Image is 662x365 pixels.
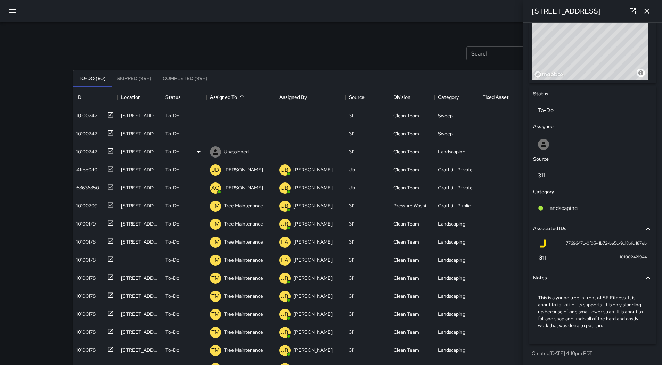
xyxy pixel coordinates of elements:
p: JB [281,202,288,210]
div: 10100209 [74,200,98,209]
p: [PERSON_NAME] [293,347,333,354]
div: 43 Page Street [121,329,158,336]
div: Division [390,87,434,107]
div: Division [393,87,410,107]
p: JB [281,184,288,192]
p: To-Do [165,202,179,209]
div: Sweep [438,130,453,137]
button: Skipped (99+) [111,70,157,87]
div: Clean Team [393,220,419,227]
div: Clean Team [393,130,419,137]
div: 280 Fell Street [121,274,158,281]
div: 311 [349,329,354,336]
p: Tree Maintenance [224,238,263,245]
p: TM [211,328,220,337]
div: Assigned To [210,87,237,107]
div: 270 Ivy Street [121,238,158,245]
p: To-Do [165,184,179,191]
div: Category [438,87,459,107]
div: Landscaping [438,329,465,336]
p: JB [281,346,288,355]
div: 311 [349,311,354,317]
div: Sweep [438,112,453,119]
div: Graffiti - Private [438,184,473,191]
p: LA [281,256,288,264]
p: To-Do [165,256,179,263]
p: TM [211,292,220,300]
div: 193 Franklin Street [121,292,158,299]
p: TM [211,256,220,264]
p: Tree Maintenance [224,311,263,317]
div: 10100242 [74,145,97,155]
p: JB [281,292,288,300]
div: Source [349,87,365,107]
div: Clean Team [393,274,419,281]
p: JB [281,274,288,282]
div: Fixed Asset [479,87,523,107]
div: 10100178 [74,326,96,336]
div: Clean Team [393,148,419,155]
div: 10100178 [74,272,96,281]
div: 155 Hickory Street [121,311,158,317]
div: 311 [349,256,354,263]
button: To-Do (80) [73,70,111,87]
p: [PERSON_NAME] [293,238,333,245]
p: Tree Maintenance [224,256,263,263]
p: To-Do [165,238,179,245]
p: JB [281,166,288,174]
div: 1185 Market Street [121,184,158,191]
p: Tree Maintenance [224,202,263,209]
div: Pressure Washing [393,202,431,209]
p: [PERSON_NAME] [293,329,333,336]
div: 311 [349,238,354,245]
div: 40 12th Street [121,130,158,137]
div: ID [73,87,117,107]
p: Tree Maintenance [224,274,263,281]
div: Clean Team [393,256,419,263]
div: 12 10th Street [121,148,158,155]
p: To-Do [165,311,179,317]
p: Tree Maintenance [224,220,263,227]
div: Clean Team [393,347,419,354]
div: 311 [349,130,354,137]
div: Assigned By [276,87,345,107]
p: [PERSON_NAME] [293,166,333,173]
p: Unassigned [224,148,249,155]
div: Clean Team [393,166,419,173]
div: 41fee0d0 [74,163,97,173]
div: Clean Team [393,238,419,245]
p: [PERSON_NAME] [293,274,333,281]
div: Graffiti - Public [438,202,471,209]
div: 66 Grove Street [121,202,158,209]
div: Landscaping [438,311,465,317]
div: 10100178 [74,308,96,317]
div: Assigned By [279,87,307,107]
p: TM [211,346,220,355]
p: LA [281,238,288,246]
div: Landscaping [438,274,465,281]
div: Jia [349,166,355,173]
p: To-Do [165,220,179,227]
div: 311 [349,202,354,209]
p: [PERSON_NAME] [224,184,263,191]
button: Sort [237,92,247,102]
div: Fixed Asset [482,87,509,107]
div: 311 [349,274,354,281]
p: [PERSON_NAME] [293,202,333,209]
div: ID [76,87,81,107]
p: TM [211,220,220,228]
p: Tree Maintenance [224,347,263,354]
p: To-Do [165,112,179,119]
div: 10100178 [74,254,96,263]
div: 376 Larkin Street [121,166,158,173]
div: Landscaping [438,238,465,245]
div: Jia [349,184,355,191]
div: 135 Polk Street [121,112,158,119]
p: JB [281,328,288,337]
p: [PERSON_NAME] [224,166,263,173]
div: 10100242 [74,127,97,137]
div: Clean Team [393,311,419,317]
p: To-Do [165,292,179,299]
p: JD [212,166,219,174]
div: Location [121,87,141,107]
